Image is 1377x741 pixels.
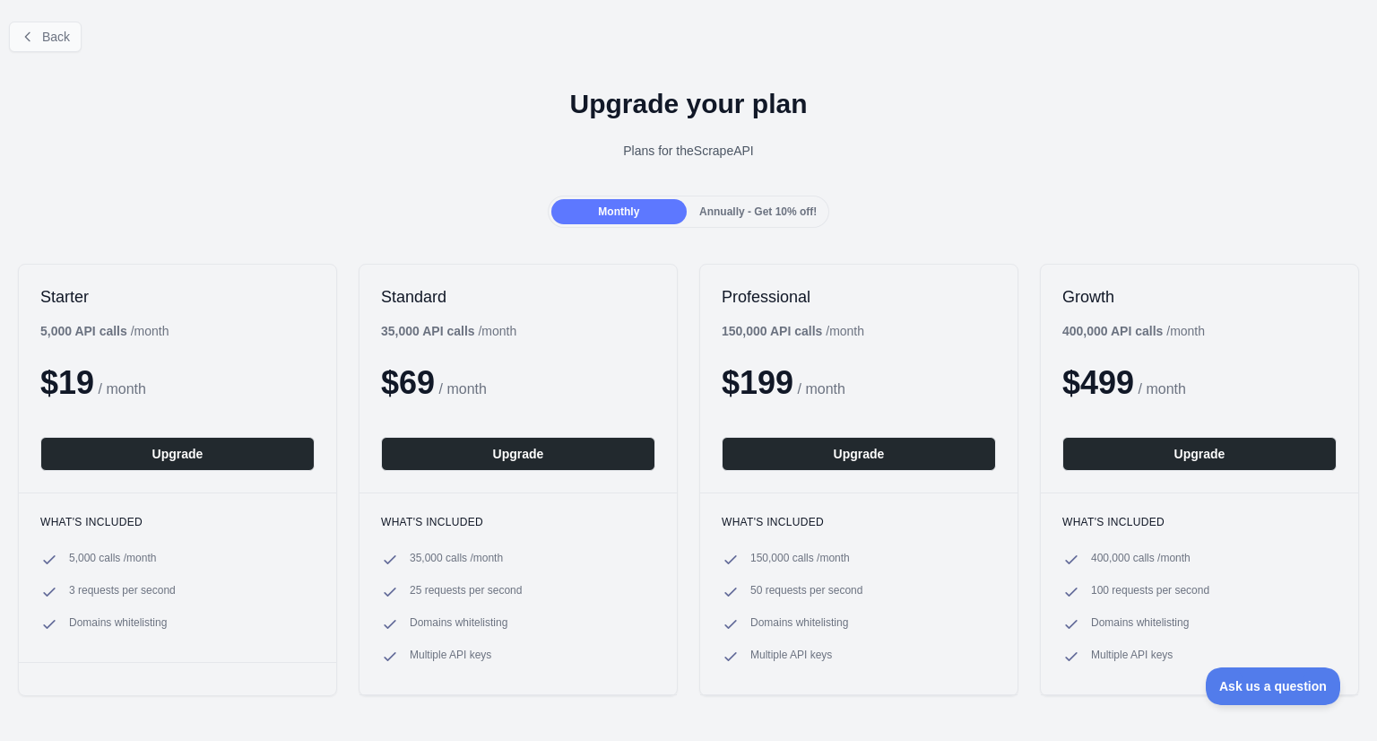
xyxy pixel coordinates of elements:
h2: Professional [722,286,996,308]
div: / month [1062,322,1205,340]
b: 150,000 API calls [722,324,822,338]
iframe: Toggle Customer Support [1206,667,1341,705]
h2: Standard [381,286,655,308]
div: / month [381,322,516,340]
h2: Growth [1062,286,1337,308]
div: / month [722,322,864,340]
span: $ 199 [722,364,793,401]
span: $ 499 [1062,364,1134,401]
b: 400,000 API calls [1062,324,1163,338]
